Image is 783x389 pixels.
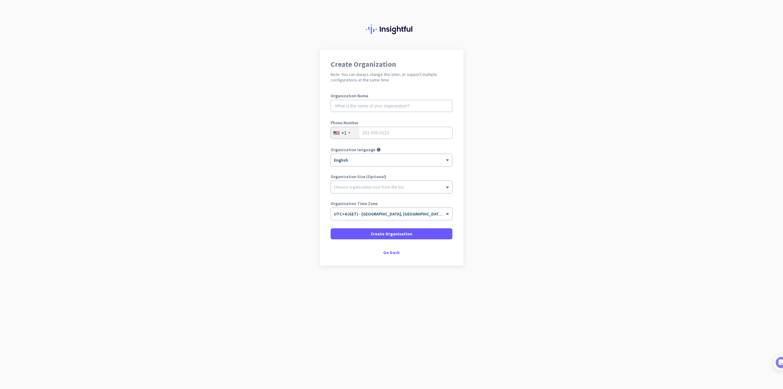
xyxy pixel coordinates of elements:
div: +1 [341,130,347,136]
label: Organization Name [331,94,452,98]
label: Organization Size (Optional) [331,174,452,179]
img: Insightful [366,24,417,34]
i: help [377,148,381,152]
h2: Note: You can always change this later, or support multiple configurations at the same time [331,72,452,83]
button: Create Organization [331,228,452,239]
h1: Create Organization [331,61,452,68]
input: 201-555-0123 [331,127,452,139]
label: Organization language [331,148,375,152]
input: What is the name of your organization? [331,100,452,112]
label: Organization Time Zone [331,201,452,206]
label: Phone Number [331,121,452,125]
div: Go back [331,250,452,255]
span: Create Organization [371,231,412,237]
